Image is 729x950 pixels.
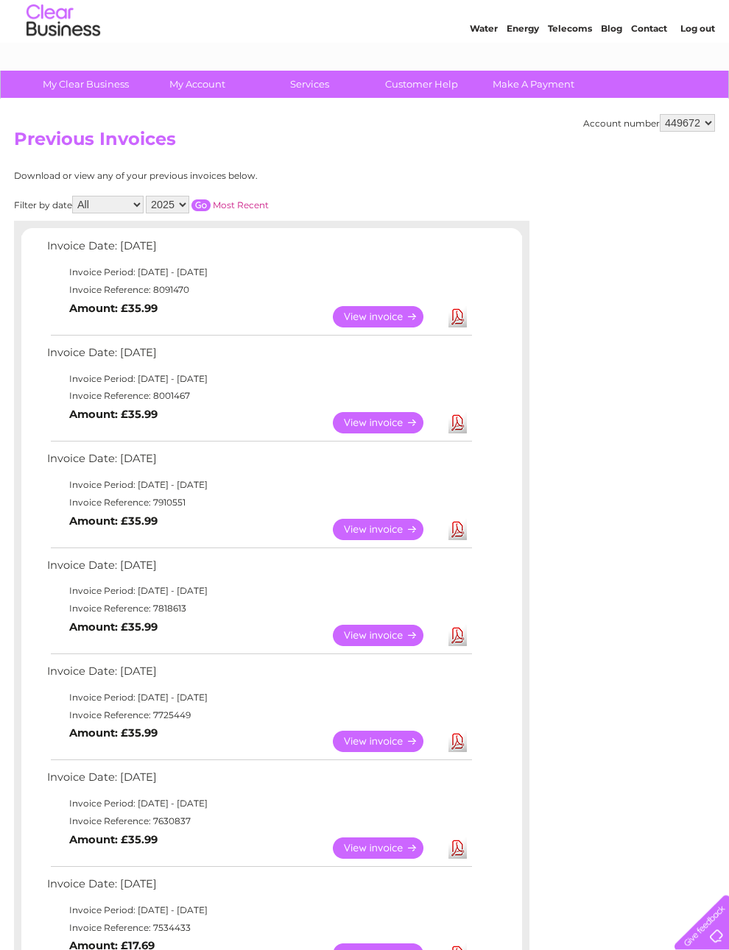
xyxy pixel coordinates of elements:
[333,625,441,646] a: View
[43,901,474,919] td: Invoice Period: [DATE] - [DATE]
[25,71,147,98] a: My Clear Business
[43,689,474,706] td: Invoice Period: [DATE] - [DATE]
[69,833,158,846] b: Amount: £35.99
[448,731,467,752] a: Download
[43,281,474,299] td: Invoice Reference: 8091470
[213,199,269,210] a: Most Recent
[43,494,474,511] td: Invoice Reference: 7910551
[680,63,715,74] a: Log out
[69,514,158,528] b: Amount: £35.99
[43,919,474,937] td: Invoice Reference: 7534433
[14,129,715,157] h2: Previous Invoices
[69,302,158,315] b: Amount: £35.99
[137,71,258,98] a: My Account
[333,519,441,540] a: View
[26,38,101,83] img: logo.png
[448,837,467,859] a: Download
[14,196,401,213] div: Filter by date
[631,63,667,74] a: Contact
[69,408,158,421] b: Amount: £35.99
[548,63,592,74] a: Telecoms
[43,476,474,494] td: Invoice Period: [DATE] - [DATE]
[507,63,539,74] a: Energy
[18,8,714,71] div: Clear Business is a trading name of Verastar Limited (registered in [GEOGRAPHIC_DATA] No. 3667643...
[470,63,498,74] a: Water
[451,7,553,26] a: 0333 014 3131
[43,706,474,724] td: Invoice Reference: 7725449
[448,306,467,327] a: Download
[448,519,467,540] a: Download
[43,600,474,617] td: Invoice Reference: 7818613
[14,171,401,181] div: Download or view any of your previous invoices below.
[69,620,158,634] b: Amount: £35.99
[69,726,158,740] b: Amount: £35.99
[43,874,474,901] td: Invoice Date: [DATE]
[43,343,474,370] td: Invoice Date: [DATE]
[43,387,474,405] td: Invoice Reference: 8001467
[448,412,467,433] a: Download
[43,662,474,689] td: Invoice Date: [DATE]
[448,625,467,646] a: Download
[473,71,594,98] a: Make A Payment
[43,812,474,830] td: Invoice Reference: 7630837
[43,795,474,812] td: Invoice Period: [DATE] - [DATE]
[43,556,474,583] td: Invoice Date: [DATE]
[333,412,441,433] a: View
[583,114,715,132] div: Account number
[43,449,474,476] td: Invoice Date: [DATE]
[43,263,474,281] td: Invoice Period: [DATE] - [DATE]
[43,236,474,263] td: Invoice Date: [DATE]
[249,71,370,98] a: Services
[333,731,441,752] a: View
[43,370,474,388] td: Invoice Period: [DATE] - [DATE]
[601,63,622,74] a: Blog
[43,768,474,795] td: Invoice Date: [DATE]
[43,582,474,600] td: Invoice Period: [DATE] - [DATE]
[333,306,441,327] a: View
[361,71,482,98] a: Customer Help
[333,837,441,859] a: View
